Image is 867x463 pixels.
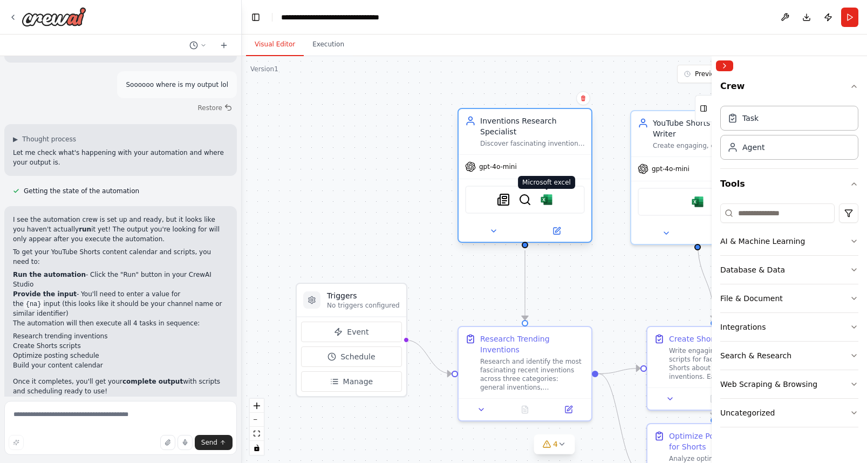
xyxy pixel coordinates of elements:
[553,439,558,450] span: 4
[13,135,18,144] span: ▶
[480,139,585,148] div: Discover fascinating inventions, military innovations, and environmental/green technology breakth...
[301,346,402,367] button: Schedule
[518,193,531,206] img: BraveSearchTool
[534,434,575,454] button: 4
[178,435,193,450] button: Click to speak your automation idea
[720,169,858,199] button: Tools
[720,322,766,332] div: Integrations
[250,399,264,413] button: zoom in
[248,10,263,25] button: Hide left sidebar
[720,293,783,304] div: File & Document
[720,350,791,361] div: Search & Research
[22,135,76,144] span: Thought process
[540,193,553,206] img: Microsoft excel
[630,110,765,245] div: YouTube Shorts Script WriterCreate engaging, educational scripts for faceless YouTube Shorts abou...
[677,65,807,83] button: Previous executions
[13,270,228,289] li: - Click the "Run" button in your CrewAI Studio
[720,313,858,341] button: Integrations
[692,240,719,320] g: Edge from a4ac3e2b-930e-4dfb-a634-e94cf3bc68fc to 15f773e0-3cdc-4d62-a3e8-722106017214
[720,399,858,427] button: Uncategorized
[742,113,759,124] div: Task
[215,39,233,52] button: Start a new chat
[327,290,400,301] h3: Triggers
[646,326,781,411] div: Create Shorts ScriptsWrite engaging, educational scripts for faceless YouTube Shorts about the re...
[720,199,858,436] div: Tools
[653,118,757,139] div: YouTube Shorts Script Writer
[716,60,733,71] button: Collapse right sidebar
[742,142,764,153] div: Agent
[669,333,749,344] div: Create Shorts Scripts
[720,342,858,370] button: Search & Research
[720,256,858,284] button: Database & Data
[327,301,400,310] p: No triggers configured
[250,413,264,427] button: zoom out
[598,363,640,379] g: Edge from 0abd6168-1c47-412b-ae57-18fe42d3f93c to 15f773e0-3cdc-4d62-a3e8-722106017214
[24,299,44,309] code: {na}
[79,226,91,233] strong: run
[13,290,77,298] strong: Provide the input
[520,250,530,320] g: Edge from c0610f7c-9525-4610-a6ae-a2163ee7e4cf to 0abd6168-1c47-412b-ae57-18fe42d3f93c
[250,427,264,441] button: fit view
[301,371,402,392] button: Manage
[669,346,774,381] div: Write engaging, educational scripts for faceless YouTube Shorts about the researched inventions. ...
[720,379,817,390] div: Web Scraping & Browsing
[24,187,139,195] span: Getting the state of the automation
[13,351,228,360] li: Optimize posting schedule
[13,377,228,396] p: Once it completes, you'll get your with scripts and scheduling ready to use!
[9,435,24,450] button: Improve this prompt
[22,7,86,26] img: Logo
[13,247,228,267] p: To get your YouTube Shorts content calendar and scripts, you need to:
[246,33,304,56] button: Visual Editor
[669,431,774,452] div: Optimize Posting Schedule for Shorts
[497,193,510,206] img: SerplyNewsSearchTool
[526,224,587,237] button: Open in side panel
[720,264,785,275] div: Database & Data
[296,283,407,397] div: TriggersNo triggers configuredEventScheduleManage
[347,326,368,337] span: Event
[720,370,858,398] button: Web Scraping & Browsing
[502,403,548,416] button: No output available
[13,318,228,328] p: The automation will then execute all 4 tasks in sequence:
[720,236,805,247] div: AI & Machine Learning
[13,360,228,370] li: Build your content calendar
[720,284,858,312] button: File & Document
[343,376,373,387] span: Manage
[480,333,585,355] div: Research Trending Inventions
[126,80,228,90] p: Soooooo where is my output lol
[301,322,402,342] button: Event
[458,326,592,421] div: Research Trending InventionsResearch and identify the most fascinating recent inventions across t...
[193,100,237,115] button: Restore
[13,289,228,318] li: - You'll need to enter a value for the input (this looks like it should be your channel name or s...
[550,403,587,416] button: Open in side panel
[340,351,375,362] span: Schedule
[699,227,760,240] button: Open in side panel
[13,331,228,341] li: Research trending inventions
[185,39,211,52] button: Switch to previous chat
[13,148,228,167] p: Let me check what's happening with your automation and where your output is.
[13,341,228,351] li: Create Shorts scripts
[250,399,264,455] div: React Flow controls
[195,435,233,450] button: Send
[160,435,175,450] button: Upload files
[576,91,590,105] button: Delete node
[707,56,716,463] button: Toggle Sidebar
[201,438,217,447] span: Send
[122,378,183,385] strong: complete output
[695,70,759,78] span: Previous executions
[304,33,353,56] button: Execution
[720,101,858,168] div: Crew
[480,357,585,392] div: Research and identify the most fascinating recent inventions across three categories: general inv...
[13,215,228,244] p: I see the automation crew is set up and ready, but it looks like you haven't actually it yet! The...
[691,195,704,208] img: Microsoft excel
[13,135,76,144] button: ▶Thought process
[720,76,858,101] button: Crew
[653,141,757,150] div: Create engaging, educational scripts for faceless YouTube Shorts about inventions. Write clear, c...
[691,392,737,405] button: No output available
[720,407,775,418] div: Uncategorized
[479,162,517,171] span: gpt-4o-mini
[458,110,592,245] div: Inventions Research SpecialistDiscover fascinating inventions, military innovations, and environm...
[720,227,858,255] button: AI & Machine Learning
[250,65,278,73] div: Version 1
[250,441,264,455] button: toggle interactivity
[480,115,585,137] div: Inventions Research Specialist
